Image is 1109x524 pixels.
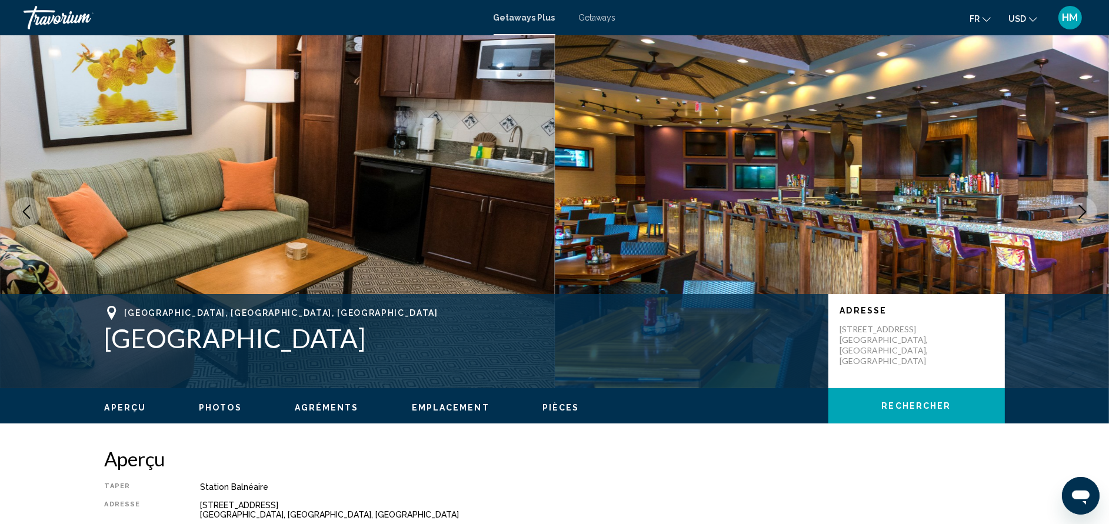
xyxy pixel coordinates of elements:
[970,14,980,24] span: fr
[1008,10,1037,27] button: Change currency
[579,13,616,22] a: Getaways
[1068,197,1097,226] button: Next image
[1063,12,1078,24] span: HM
[970,10,991,27] button: Change language
[828,388,1005,423] button: Rechercher
[882,402,951,411] span: Rechercher
[24,6,482,29] a: Travorium
[542,402,580,413] button: Pièces
[494,13,555,22] a: Getaways Plus
[412,402,489,413] button: Emplacement
[200,500,1005,519] div: [STREET_ADDRESS] [GEOGRAPHIC_DATA], [GEOGRAPHIC_DATA], [GEOGRAPHIC_DATA]
[105,447,1005,470] h2: Aperçu
[295,402,359,413] button: Agréments
[840,324,934,366] p: [STREET_ADDRESS] [GEOGRAPHIC_DATA], [GEOGRAPHIC_DATA], [GEOGRAPHIC_DATA]
[12,197,41,226] button: Previous image
[1062,477,1100,515] iframe: Bouton de lancement de la fenêtre de messagerie
[125,308,438,318] span: [GEOGRAPHIC_DATA], [GEOGRAPHIC_DATA], [GEOGRAPHIC_DATA]
[1055,5,1085,30] button: User Menu
[105,500,171,519] div: Adresse
[1008,14,1026,24] span: USD
[105,323,817,353] h1: [GEOGRAPHIC_DATA]
[840,306,993,315] p: Adresse
[105,482,171,492] div: Taper
[200,482,1005,492] div: Station balnéaire
[199,402,242,413] button: Photos
[105,402,146,413] button: Aperçu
